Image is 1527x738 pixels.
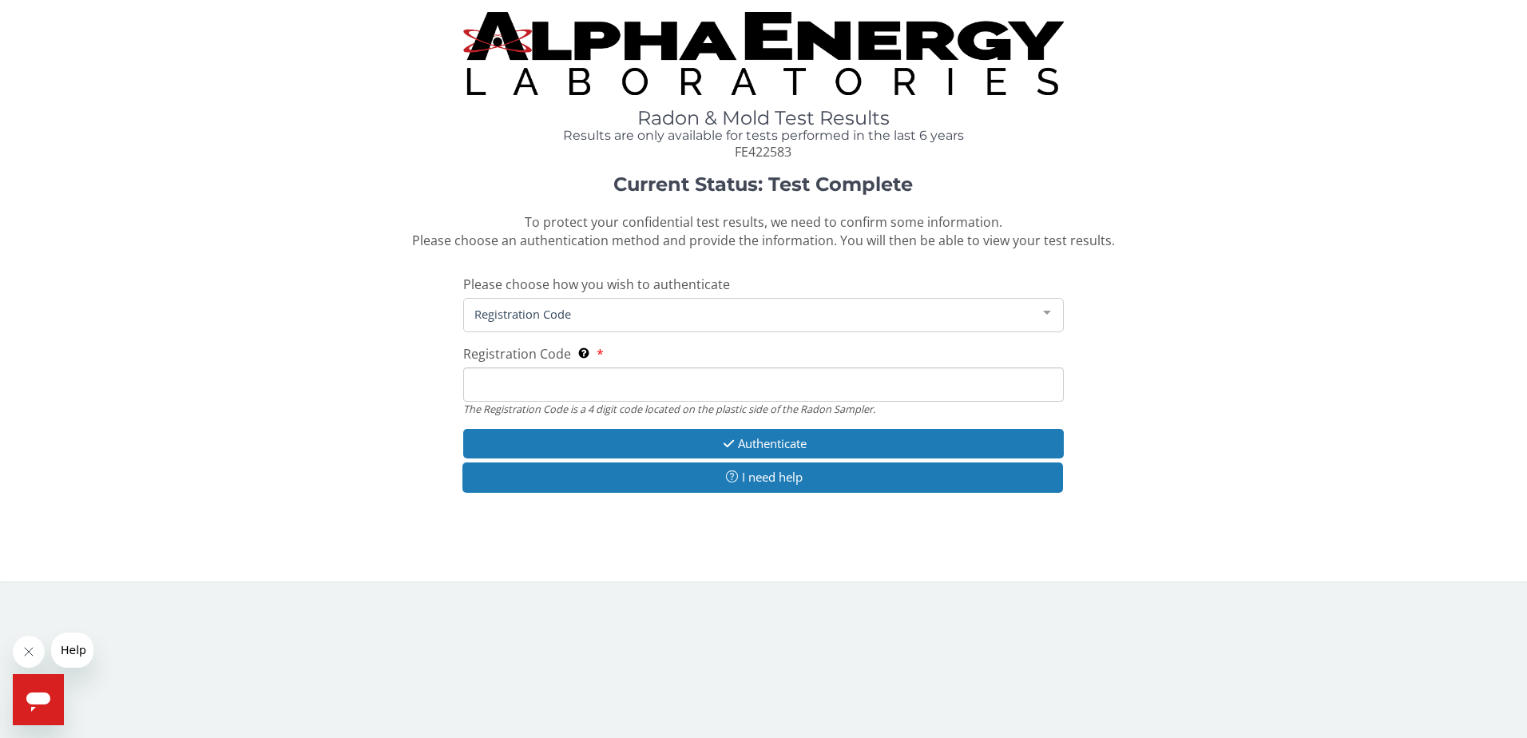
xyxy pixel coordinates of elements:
[463,12,1065,95] img: TightCrop.jpg
[463,345,571,363] span: Registration Code
[463,276,730,293] span: Please choose how you wish to authenticate
[462,462,1064,492] button: I need help
[412,213,1115,249] span: To protect your confidential test results, we need to confirm some information. Please choose an ...
[51,633,93,668] iframe: Message from company
[735,143,791,161] span: FE422583
[470,305,1032,323] span: Registration Code
[463,402,1065,416] div: The Registration Code is a 4 digit code located on the plastic side of the Radon Sampler.
[613,173,913,196] strong: Current Status: Test Complete
[463,129,1065,143] h4: Results are only available for tests performed in the last 6 years
[463,108,1065,129] h1: Radon & Mold Test Results
[463,429,1065,458] button: Authenticate
[13,636,45,668] iframe: Close message
[13,674,64,725] iframe: Button to launch messaging window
